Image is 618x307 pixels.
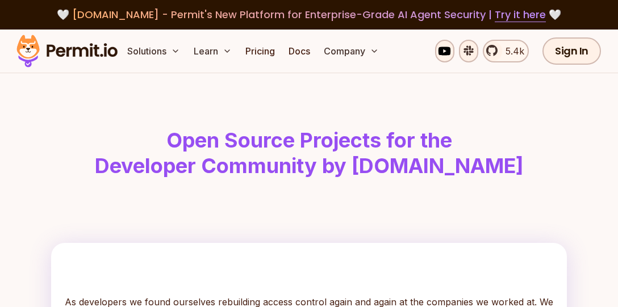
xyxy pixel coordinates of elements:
a: 5.4k [483,40,529,62]
a: Try it here [495,7,546,22]
span: 5.4k [499,44,524,58]
button: Solutions [123,40,185,62]
a: Pricing [241,40,279,62]
button: Company [319,40,383,62]
span: [DOMAIN_NAME] - Permit's New Platform for Enterprise-Grade AI Agent Security | [72,7,546,22]
button: Learn [189,40,236,62]
img: Permit logo [11,32,123,70]
a: Sign In [542,37,601,65]
a: Docs [284,40,315,62]
div: 🤍 🤍 [27,7,591,23]
h1: Open Source Projects for the Developer Community by [DOMAIN_NAME] [18,128,600,179]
